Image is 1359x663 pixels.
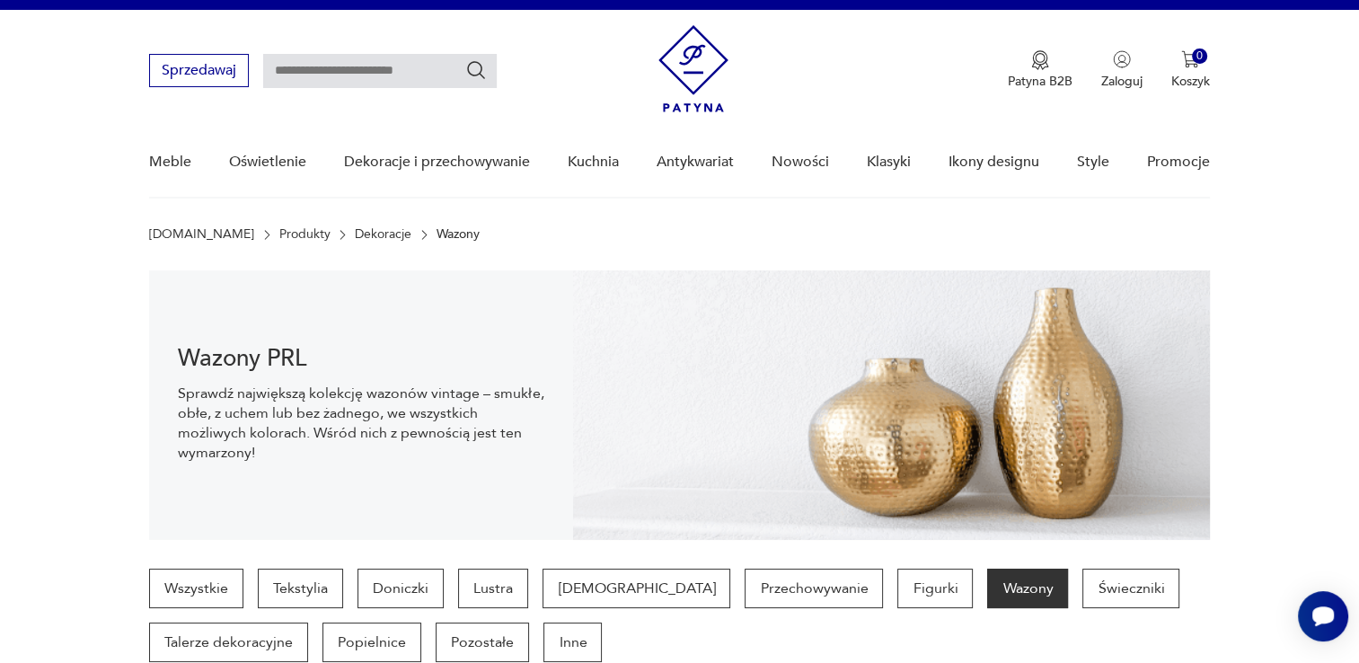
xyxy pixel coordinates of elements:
[1147,128,1210,197] a: Promocje
[1171,50,1210,90] button: 0Koszyk
[1082,569,1179,608] a: Świeczniki
[658,25,728,112] img: Patyna - sklep z meblami i dekoracjami vintage
[568,128,619,197] a: Kuchnia
[1008,50,1072,90] a: Ikona medaluPatyna B2B
[1008,50,1072,90] button: Patyna B2B
[1008,73,1072,90] p: Patyna B2B
[355,227,411,242] a: Dekoracje
[149,66,249,78] a: Sprzedawaj
[949,128,1039,197] a: Ikony designu
[987,569,1068,608] a: Wazony
[867,128,911,197] a: Klasyki
[344,128,530,197] a: Dekoracje i przechowywanie
[1113,50,1131,68] img: Ikonka użytkownika
[543,623,602,662] a: Inne
[573,270,1209,540] img: Wazony vintage
[178,348,544,369] h1: Wazony PRL
[149,227,254,242] a: [DOMAIN_NAME]
[745,569,883,608] a: Przechowywanie
[772,128,829,197] a: Nowości
[1192,49,1207,64] div: 0
[322,623,421,662] a: Popielnice
[258,569,343,608] a: Tekstylia
[897,569,973,608] a: Figurki
[279,227,331,242] a: Produkty
[1077,128,1109,197] a: Style
[149,569,243,608] a: Wszystkie
[149,623,308,662] a: Talerze dekoracyjne
[1298,591,1348,641] iframe: Smartsupp widget button
[543,569,730,608] a: [DEMOGRAPHIC_DATA]
[1101,50,1143,90] button: Zaloguj
[1171,73,1210,90] p: Koszyk
[437,227,480,242] p: Wazony
[229,128,306,197] a: Oświetlenie
[458,569,528,608] a: Lustra
[149,128,191,197] a: Meble
[1031,50,1049,70] img: Ikona medalu
[657,128,734,197] a: Antykwariat
[1101,73,1143,90] p: Zaloguj
[149,54,249,87] button: Sprzedawaj
[436,623,529,662] a: Pozostałe
[1181,50,1199,68] img: Ikona koszyka
[357,569,444,608] a: Doniczki
[465,59,487,81] button: Szukaj
[178,384,544,463] p: Sprawdź największą kolekcję wazonów vintage – smukłe, obłe, z uchem lub bez żadnego, we wszystkic...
